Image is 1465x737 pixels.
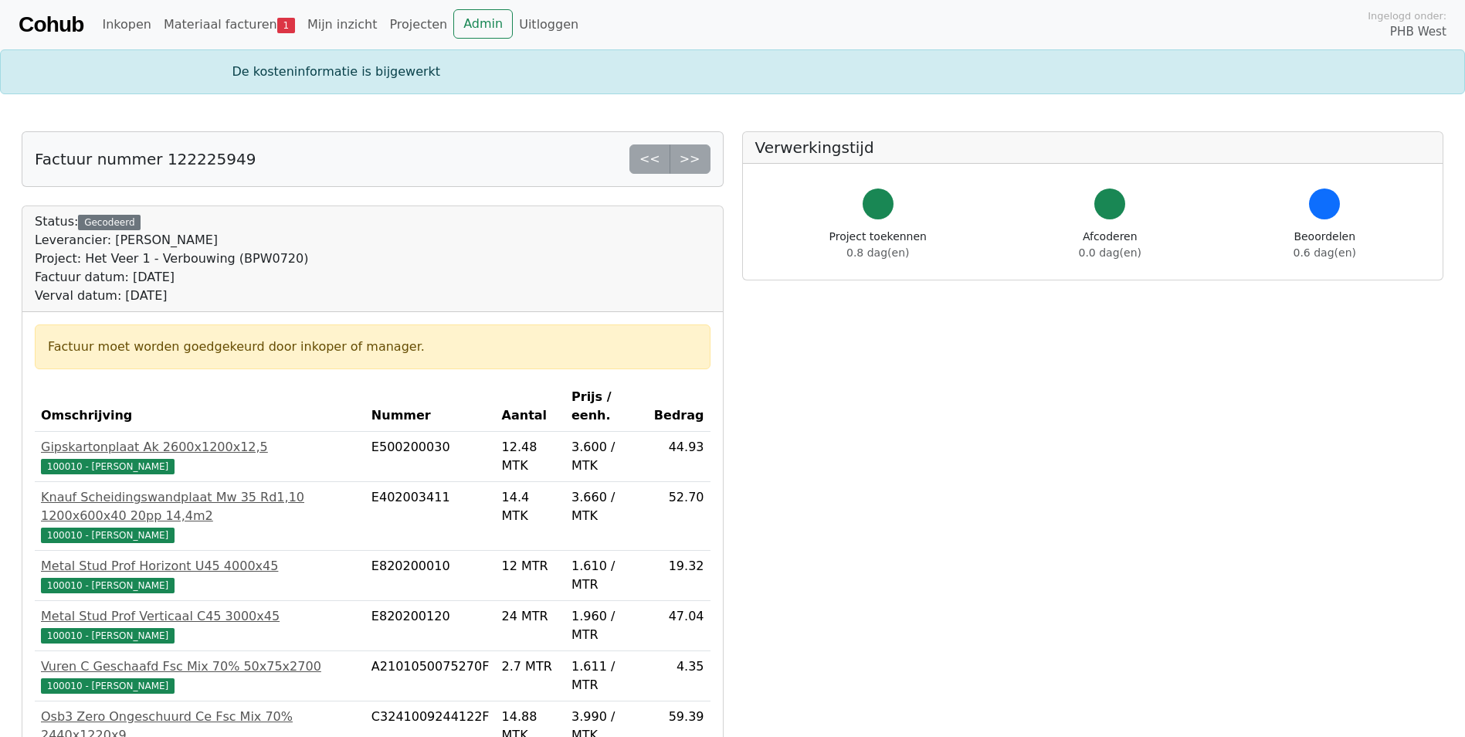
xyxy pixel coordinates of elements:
[502,438,559,475] div: 12.48 MTK
[41,488,359,525] div: Knauf Scheidingswandplaat Mw 35 Rd1,10 1200x600x40 20pp 14,4m2
[41,438,359,475] a: Gipskartonplaat Ak 2600x1200x12,5100010 - [PERSON_NAME]
[513,9,585,40] a: Uitloggen
[502,607,559,626] div: 24 MTR
[648,432,710,482] td: 44.93
[41,528,175,543] span: 100010 - [PERSON_NAME]
[41,657,359,695] a: Vuren C Geschaafd Fsc Mix 70% 50x75x2700100010 - [PERSON_NAME]
[41,607,359,644] a: Metal Stud Prof Verticaal C45 3000x45100010 - [PERSON_NAME]
[502,657,559,676] div: 2.7 MTR
[1368,8,1446,23] span: Ingelogd onder:
[41,557,359,576] div: Metal Stud Prof Horizont U45 4000x45
[96,9,157,40] a: Inkopen
[35,268,308,287] div: Factuur datum: [DATE]
[1079,229,1141,261] div: Afcoderen
[277,18,295,33] span: 1
[1390,23,1446,41] span: PHB West
[41,438,359,457] div: Gipskartonplaat Ak 2600x1200x12,5
[571,657,642,695] div: 1.611 / MTR
[565,382,648,432] th: Prijs / eenh.
[365,482,496,551] td: E402003411
[648,651,710,701] td: 4.35
[571,488,642,525] div: 3.660 / MTK
[571,557,642,594] div: 1.610 / MTR
[41,607,359,626] div: Metal Stud Prof Verticaal C45 3000x45
[365,551,496,601] td: E820200010
[35,287,308,305] div: Verval datum: [DATE]
[301,9,384,40] a: Mijn inzicht
[648,482,710,551] td: 52.70
[365,432,496,482] td: E500200030
[1294,229,1356,261] div: Beoordelen
[19,6,83,43] a: Cohub
[78,215,141,230] div: Gecodeerd
[41,578,175,593] span: 100010 - [PERSON_NAME]
[223,63,1243,81] div: De kosteninformatie is bijgewerkt
[453,9,513,39] a: Admin
[648,382,710,432] th: Bedrag
[35,382,365,432] th: Omschrijving
[1294,246,1356,259] span: 0.6 dag(en)
[41,557,359,594] a: Metal Stud Prof Horizont U45 4000x45100010 - [PERSON_NAME]
[502,557,559,576] div: 12 MTR
[365,382,496,432] th: Nummer
[35,250,308,268] div: Project: Het Veer 1 - Verbouwing (BPW0720)
[35,231,308,250] div: Leverancier: [PERSON_NAME]
[846,246,909,259] span: 0.8 dag(en)
[41,657,359,676] div: Vuren C Geschaafd Fsc Mix 70% 50x75x2700
[41,459,175,474] span: 100010 - [PERSON_NAME]
[383,9,453,40] a: Projecten
[35,150,256,168] h5: Factuur nummer 122225949
[571,438,642,475] div: 3.600 / MTK
[41,628,175,644] span: 100010 - [PERSON_NAME]
[1079,246,1141,259] span: 0.0 dag(en)
[755,138,1431,157] h5: Verwerkingstijd
[35,212,308,305] div: Status:
[48,338,697,356] div: Factuur moet worden goedgekeurd door inkoper of manager.
[365,651,496,701] td: A2101050075270F
[365,601,496,651] td: E820200120
[648,601,710,651] td: 47.04
[571,607,642,644] div: 1.960 / MTR
[158,9,301,40] a: Materiaal facturen1
[648,551,710,601] td: 19.32
[502,488,559,525] div: 14.4 MTK
[41,488,359,544] a: Knauf Scheidingswandplaat Mw 35 Rd1,10 1200x600x40 20pp 14,4m2100010 - [PERSON_NAME]
[496,382,565,432] th: Aantal
[829,229,927,261] div: Project toekennen
[41,678,175,694] span: 100010 - [PERSON_NAME]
